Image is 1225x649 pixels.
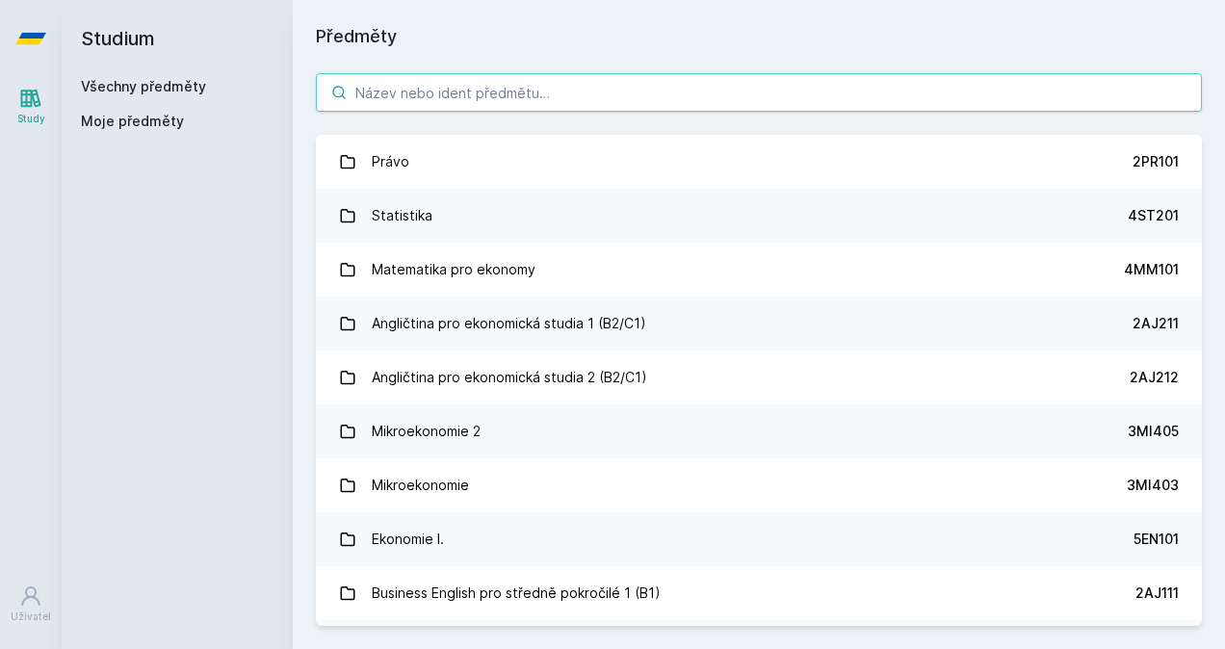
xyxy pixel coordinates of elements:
div: 5EN101 [1134,530,1179,549]
div: Study [17,112,45,126]
div: 2AJ111 [1135,584,1179,603]
a: Právo 2PR101 [316,135,1202,189]
input: Název nebo ident předmětu… [316,73,1202,112]
a: Matematika pro ekonomy 4MM101 [316,243,1202,297]
span: Moje předměty [81,112,184,131]
a: Business English pro středně pokročilé 1 (B1) 2AJ111 [316,566,1202,620]
a: Angličtina pro ekonomická studia 1 (B2/C1) 2AJ211 [316,297,1202,350]
div: Právo [372,143,409,181]
div: Angličtina pro ekonomická studia 2 (B2/C1) [372,358,647,397]
a: Uživatel [4,575,58,634]
a: Mikroekonomie 2 3MI405 [316,404,1202,458]
div: Ekonomie I. [372,520,444,558]
h1: Předměty [316,23,1202,50]
div: Uživatel [11,610,51,624]
div: 4ST201 [1128,206,1179,225]
a: Všechny předměty [81,78,206,94]
div: 3MI405 [1128,422,1179,441]
div: 3MI403 [1127,476,1179,495]
a: Mikroekonomie 3MI403 [316,458,1202,512]
a: Statistika 4ST201 [316,189,1202,243]
div: Mikroekonomie 2 [372,412,481,451]
div: Statistika [372,196,432,235]
div: Mikroekonomie [372,466,469,505]
div: Matematika pro ekonomy [372,250,535,289]
div: 2PR101 [1133,152,1179,171]
div: Business English pro středně pokročilé 1 (B1) [372,574,661,612]
div: 2AJ212 [1130,368,1179,387]
div: Angličtina pro ekonomická studia 1 (B2/C1) [372,304,646,343]
div: 4MM101 [1124,260,1179,279]
div: 2AJ211 [1133,314,1179,333]
a: Study [4,77,58,136]
a: Angličtina pro ekonomická studia 2 (B2/C1) 2AJ212 [316,350,1202,404]
a: Ekonomie I. 5EN101 [316,512,1202,566]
